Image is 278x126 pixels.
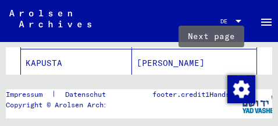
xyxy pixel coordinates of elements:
p: footer.credit1Handset [152,89,238,100]
p: Copyright © Arolsen Archives, 2021 [6,100,161,110]
mat-cell: KAPUSTA [21,49,132,78]
img: Zustimmung ändern [227,75,255,103]
div: Zustimmung ändern [227,75,255,103]
img: Arolsen_neg.svg [9,10,91,27]
mat-icon: Side nav toggle icon [259,15,273,29]
span: DE [220,18,233,24]
a: Impressum [6,89,52,100]
button: Toggle sidenav [255,9,278,33]
a: Datenschutzerklärung [56,89,161,100]
div: | [6,89,161,100]
mat-cell: [PERSON_NAME] [132,49,256,78]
